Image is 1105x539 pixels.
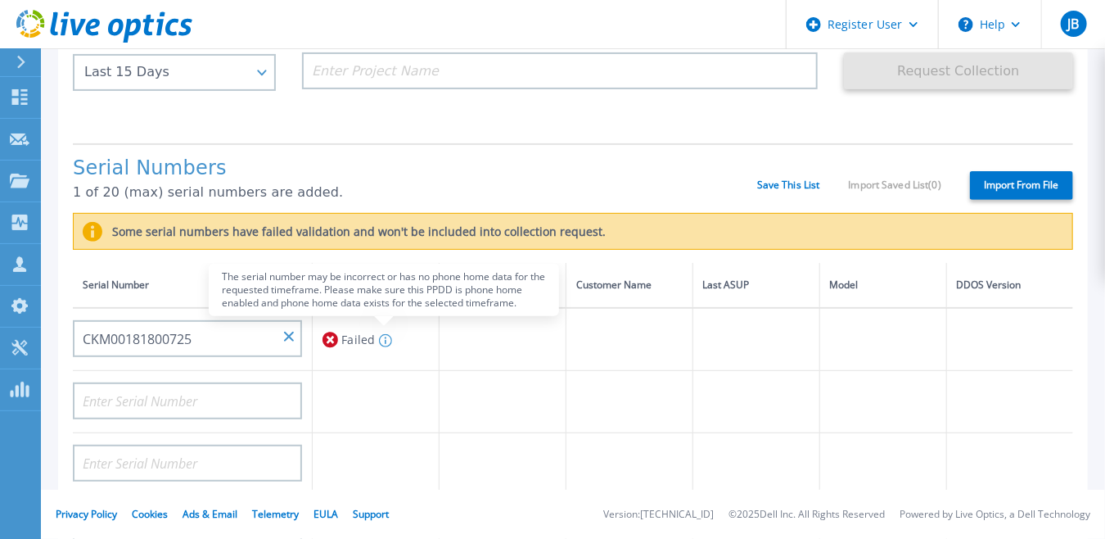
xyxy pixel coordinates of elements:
th: Hostname [439,263,566,308]
div: Last 15 Days [84,65,246,79]
input: Enter Serial Number [73,383,302,419]
div: Serial Number [83,276,302,294]
th: Customer Name [566,263,692,308]
div: Failed [322,324,429,355]
div: The serial number may be incorrect or has no phone home data for the requested timeframe. Please ... [209,264,559,316]
label: Some serial numbers have failed validation and won't be included into collection request. [102,225,606,238]
li: Powered by Live Optics, a Dell Technology [900,510,1090,520]
input: Enter Serial Number [73,320,302,357]
th: Model [819,263,946,308]
th: Last ASUP [692,263,819,308]
button: Request Collection [844,52,1073,89]
th: DDOS Version [946,263,1073,308]
a: Support [353,507,389,521]
a: Telemetry [252,507,299,521]
a: Ads & Email [183,507,237,521]
a: Save This List [757,179,820,191]
li: © 2025 Dell Inc. All Rights Reserved [728,510,885,520]
a: Privacy Policy [56,507,117,521]
a: EULA [313,507,338,521]
li: Version: [TECHNICAL_ID] [603,510,714,520]
a: Cookies [132,507,168,521]
span: JB [1067,17,1079,30]
input: Enter Project Name [302,52,818,89]
input: Enter Serial Number [73,445,302,482]
h1: Serial Numbers [73,157,757,180]
p: 1 of 20 (max) serial numbers are added. [73,185,757,200]
label: Import From File [970,171,1073,200]
th: Status [313,263,440,308]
